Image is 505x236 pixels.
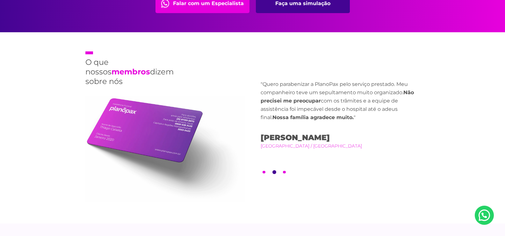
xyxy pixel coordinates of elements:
strong: Nossa família agradece muito. [272,114,354,120]
strong: membros [112,67,150,76]
img: card [85,96,245,202]
a: Nosso Whatsapp [475,206,494,225]
p: "Quero parabenizar a PlanoPax pelo serviço prestado. Meu companheiro teve um sepultamento muito o... [261,80,420,122]
h2: O que nossos dizem sobre nós [85,51,170,86]
button: 2 of 3 [272,170,276,174]
small: [GEOGRAPHIC_DATA] / [GEOGRAPHIC_DATA] [261,142,420,149]
span: [PERSON_NAME] [261,133,420,142]
button: 3 of 3 [283,171,286,174]
button: 1 of 3 [263,171,265,174]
